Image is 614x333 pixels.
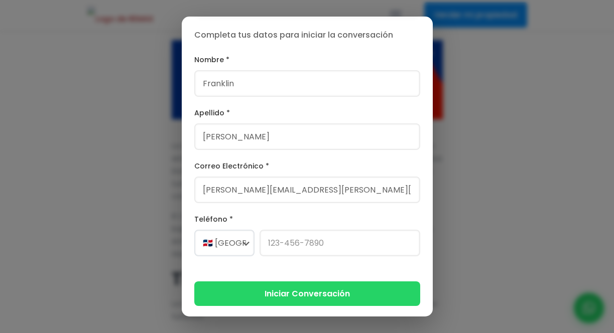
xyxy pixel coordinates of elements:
p: Completa tus datos para iniciar la conversación [194,29,420,41]
label: Apellido * [194,107,420,119]
label: Teléfono * [194,213,420,226]
input: 123-456-7890 [260,230,420,256]
button: Iniciar Conversación [194,281,420,306]
label: Correo Electrónico * [194,160,420,173]
label: Nombre * [194,54,420,66]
